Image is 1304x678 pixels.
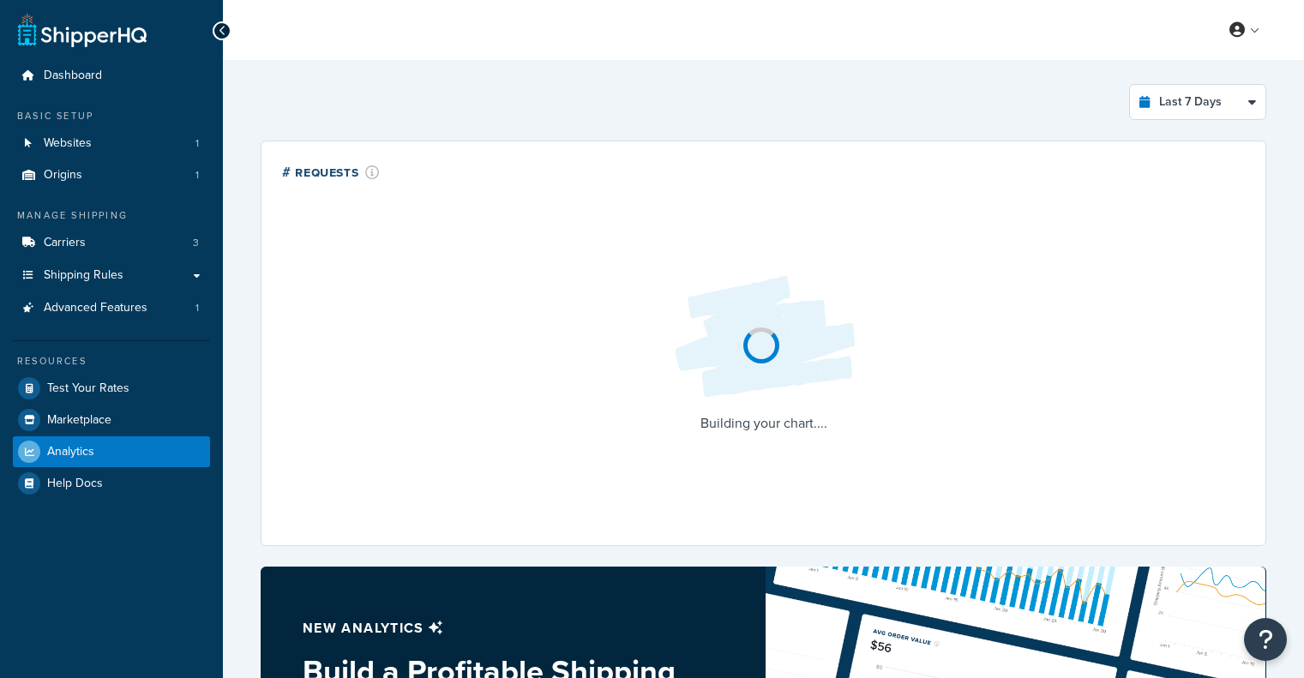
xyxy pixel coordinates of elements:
[13,227,210,259] li: Carriers
[13,60,210,92] a: Dashboard
[13,159,210,191] li: Origins
[13,109,210,123] div: Basic Setup
[282,162,380,182] div: # Requests
[13,128,210,159] a: Websites1
[661,262,867,411] img: Loading...
[44,69,102,83] span: Dashboard
[13,159,210,191] a: Origins1
[13,292,210,324] a: Advanced Features1
[13,373,210,404] a: Test Your Rates
[44,168,82,183] span: Origins
[13,128,210,159] li: Websites
[44,136,92,151] span: Websites
[13,436,210,467] a: Analytics
[47,477,103,491] span: Help Docs
[47,413,111,428] span: Marketplace
[47,445,94,459] span: Analytics
[195,136,199,151] span: 1
[13,354,210,369] div: Resources
[44,301,147,315] span: Advanced Features
[661,411,867,435] p: Building your chart....
[195,301,199,315] span: 1
[193,236,199,250] span: 3
[13,468,210,499] a: Help Docs
[13,208,210,223] div: Manage Shipping
[44,236,86,250] span: Carriers
[1244,618,1287,661] button: Open Resource Center
[195,168,199,183] span: 1
[47,381,129,396] span: Test Your Rates
[303,616,723,640] p: New analytics
[13,405,210,435] a: Marketplace
[13,227,210,259] a: Carriers3
[13,292,210,324] li: Advanced Features
[44,268,123,283] span: Shipping Rules
[13,260,210,291] a: Shipping Rules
